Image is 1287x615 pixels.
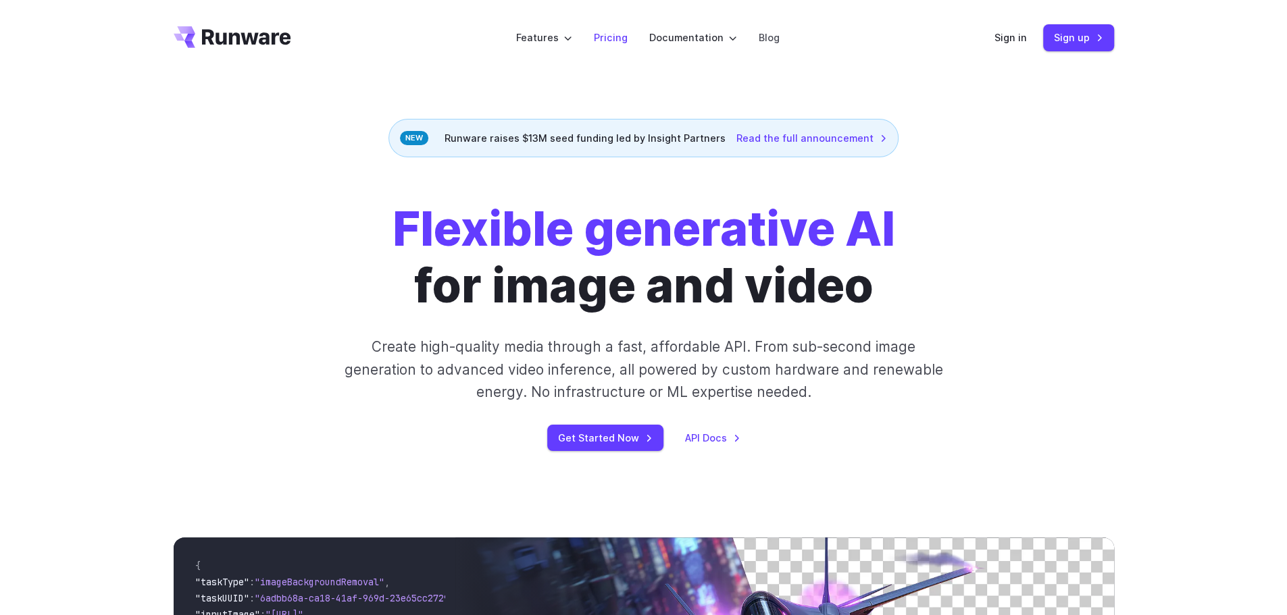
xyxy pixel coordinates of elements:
[255,592,460,604] span: "6adbb68a-ca18-41af-969d-23e65cc2729c"
[195,592,249,604] span: "taskUUID"
[388,119,899,157] div: Runware raises $13M seed funding led by Insight Partners
[994,30,1027,45] a: Sign in
[547,425,663,451] a: Get Started Now
[195,560,201,572] span: {
[685,430,740,446] a: API Docs
[174,26,291,48] a: Go to /
[249,592,255,604] span: :
[195,576,249,588] span: "taskType"
[649,30,737,45] label: Documentation
[736,130,887,146] a: Read the full announcement
[594,30,628,45] a: Pricing
[384,576,390,588] span: ,
[393,200,895,314] h1: for image and video
[249,576,255,588] span: :
[343,336,944,403] p: Create high-quality media through a fast, affordable API. From sub-second image generation to adv...
[1043,24,1114,51] a: Sign up
[393,200,895,257] strong: Flexible generative AI
[255,576,384,588] span: "imageBackgroundRemoval"
[759,30,780,45] a: Blog
[516,30,572,45] label: Features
